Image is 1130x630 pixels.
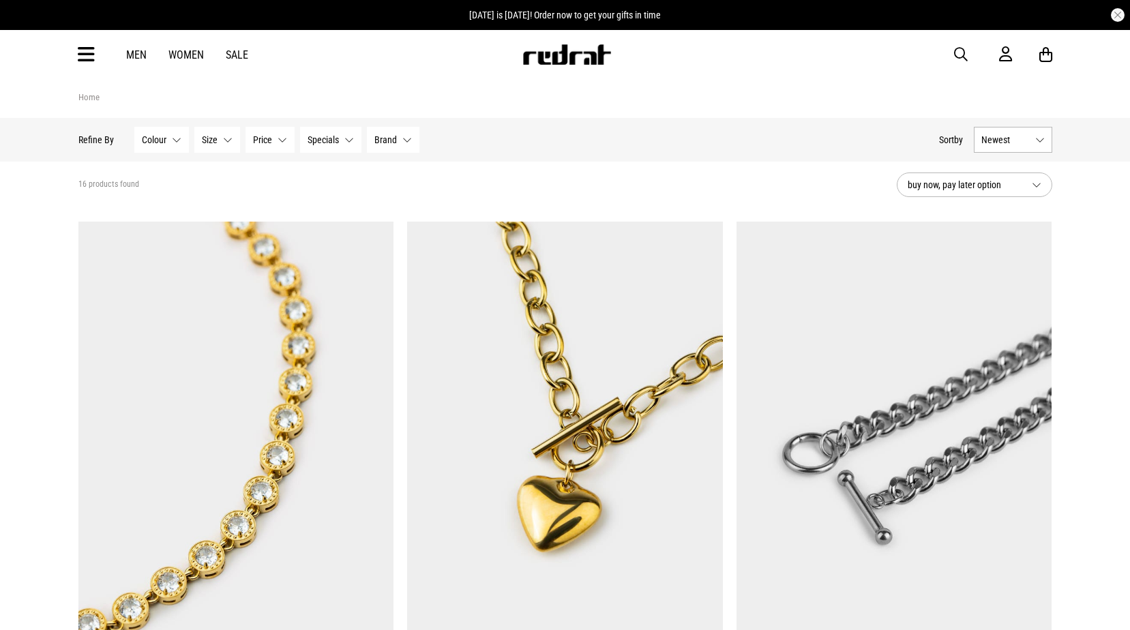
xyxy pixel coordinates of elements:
button: Sortby [939,132,963,148]
span: by [954,134,963,145]
a: Home [78,92,100,102]
span: Newest [981,134,1030,145]
a: Sale [226,48,248,61]
button: Newest [974,127,1052,153]
a: Men [126,48,147,61]
span: buy now, pay later option [908,177,1021,193]
button: Brand [367,127,419,153]
span: Brand [374,134,397,145]
img: Redrat logo [522,44,612,65]
span: Price [253,134,272,145]
span: [DATE] is [DATE]! Order now to get your gifts in time [469,10,661,20]
span: Specials [308,134,339,145]
p: Refine By [78,134,114,145]
span: Colour [142,134,166,145]
span: 16 products found [78,179,139,190]
a: Women [168,48,204,61]
button: Price [246,127,295,153]
span: Size [202,134,218,145]
button: Size [194,127,240,153]
button: Colour [134,127,189,153]
button: buy now, pay later option [897,172,1052,197]
button: Specials [300,127,361,153]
